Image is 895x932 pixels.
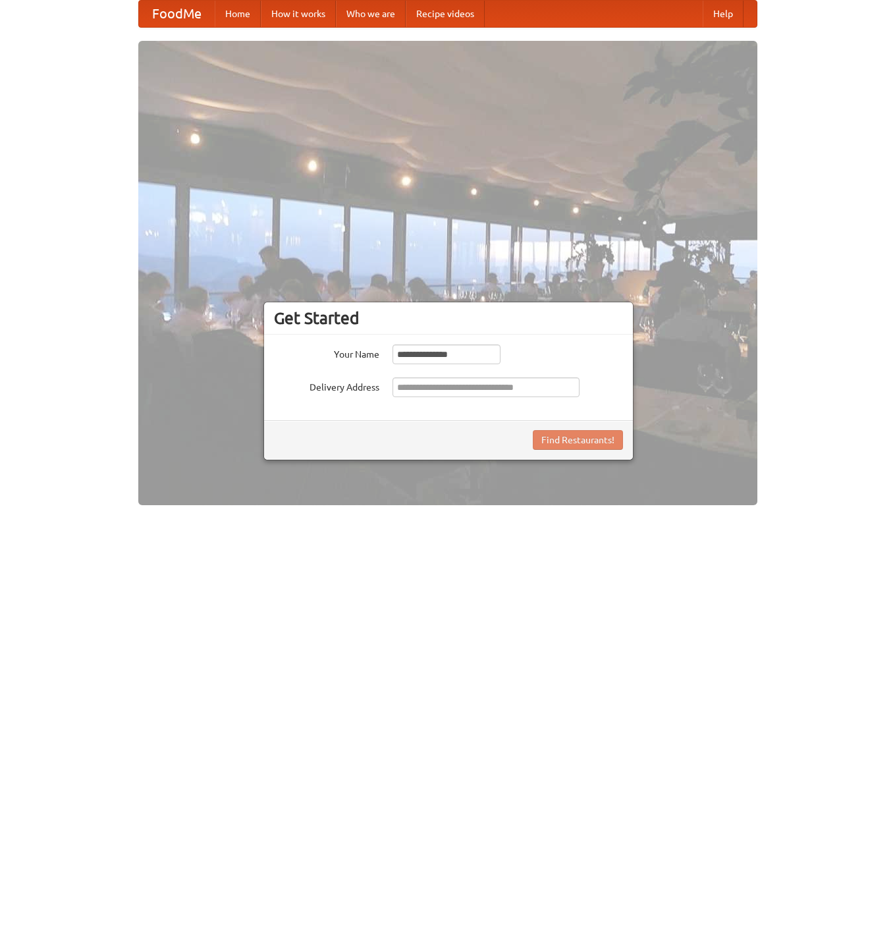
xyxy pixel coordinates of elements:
[261,1,336,27] a: How it works
[533,430,623,450] button: Find Restaurants!
[215,1,261,27] a: Home
[336,1,406,27] a: Who we are
[274,308,623,328] h3: Get Started
[274,377,379,394] label: Delivery Address
[139,1,215,27] a: FoodMe
[406,1,485,27] a: Recipe videos
[703,1,744,27] a: Help
[274,344,379,361] label: Your Name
